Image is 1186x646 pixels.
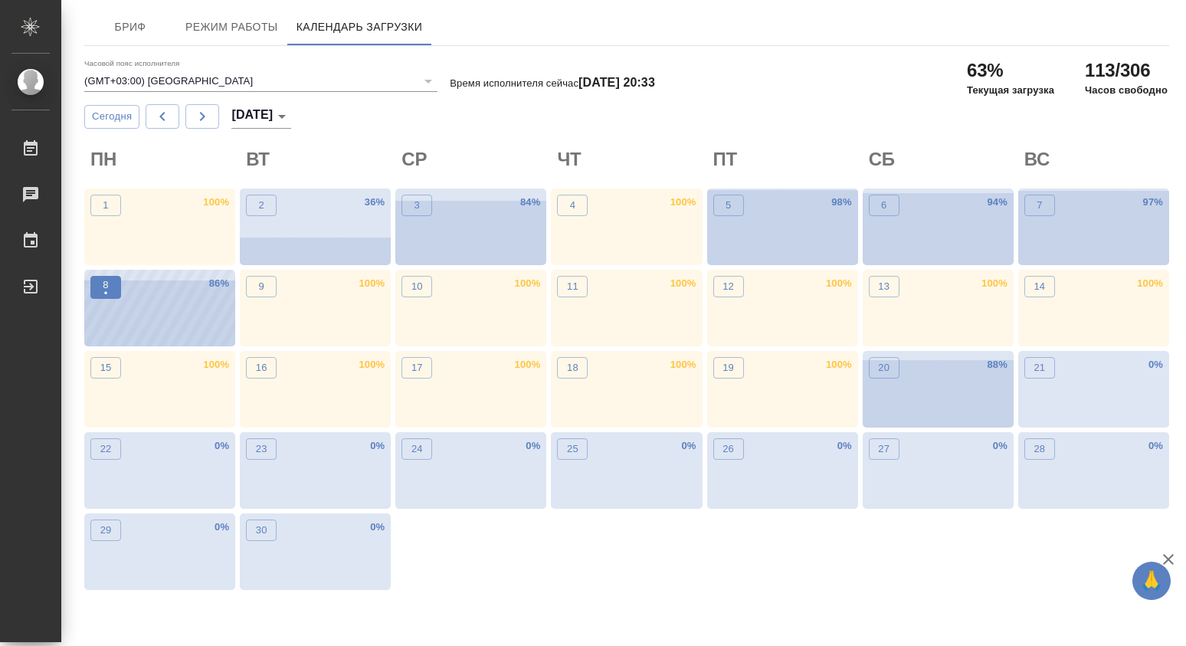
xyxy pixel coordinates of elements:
[726,198,731,213] p: 5
[670,195,696,210] p: 100 %
[869,276,899,297] button: 13
[1143,195,1163,210] p: 97 %
[713,276,744,297] button: 12
[411,360,423,375] p: 17
[826,357,852,372] p: 100 %
[869,147,1014,172] h2: СБ
[1132,562,1171,600] button: 🙏
[878,360,889,375] p: 20
[411,441,423,457] p: 24
[1024,276,1055,297] button: 14
[557,438,588,460] button: 25
[185,18,278,37] span: Режим работы
[84,60,180,67] label: Часовой пояс исполнителя
[722,360,734,375] p: 19
[90,357,121,379] button: 15
[1024,438,1055,460] button: 28
[722,441,734,457] p: 26
[370,520,385,535] p: 0 %
[981,276,1007,291] p: 100 %
[713,195,744,216] button: 5
[401,147,546,172] h2: СР
[401,276,432,297] button: 10
[967,58,1054,83] h2: 63%
[100,441,112,457] p: 22
[567,360,578,375] p: 18
[246,276,277,297] button: 9
[103,198,108,213] p: 1
[967,83,1054,98] p: Текущая загрузка
[231,104,291,129] div: [DATE]
[370,438,385,454] p: 0 %
[1034,279,1045,294] p: 14
[869,357,899,379] button: 20
[246,438,277,460] button: 23
[401,438,432,460] button: 24
[515,357,541,372] p: 100 %
[1138,565,1165,597] span: 🙏
[993,438,1007,454] p: 0 %
[401,357,432,379] button: 17
[713,438,744,460] button: 26
[869,438,899,460] button: 27
[365,195,385,210] p: 36 %
[681,438,696,454] p: 0 %
[1037,198,1042,213] p: 7
[1024,195,1055,216] button: 7
[987,195,1007,210] p: 94 %
[209,276,229,291] p: 86 %
[515,276,541,291] p: 100 %
[557,276,588,297] button: 11
[246,520,277,541] button: 30
[296,18,423,37] span: Календарь загрузки
[520,195,540,210] p: 84 %
[103,277,108,293] p: 8
[1024,357,1055,379] button: 21
[526,438,540,454] p: 0 %
[670,276,696,291] p: 100 %
[203,195,229,210] p: 100 %
[258,198,264,213] p: 2
[100,360,112,375] p: 15
[1148,438,1163,454] p: 0 %
[246,147,391,172] h2: ВТ
[258,279,264,294] p: 9
[90,147,235,172] h2: ПН
[203,357,229,372] p: 100 %
[826,276,852,291] p: 100 %
[100,523,112,538] p: 29
[256,523,267,538] p: 30
[557,357,588,379] button: 18
[103,286,108,301] p: •
[359,276,385,291] p: 100 %
[1034,360,1045,375] p: 21
[869,195,899,216] button: 6
[1085,58,1168,83] h2: 113/306
[411,279,423,294] p: 10
[450,77,655,89] p: Время исполнителя сейчас
[722,279,734,294] p: 12
[831,195,851,210] p: 98 %
[878,441,889,457] p: 27
[215,520,229,535] p: 0 %
[557,195,588,216] button: 4
[567,279,578,294] p: 11
[84,105,139,129] button: Сегодня
[1024,147,1169,172] h2: ВС
[1085,83,1168,98] p: Часов свободно
[578,76,655,89] h4: [DATE] 20:33
[359,357,385,372] p: 100 %
[246,357,277,379] button: 16
[878,279,889,294] p: 13
[1137,276,1163,291] p: 100 %
[90,438,121,460] button: 22
[93,18,167,37] span: Бриф
[557,147,702,172] h2: ЧТ
[567,441,578,457] p: 25
[246,195,277,216] button: 2
[670,357,696,372] p: 100 %
[1148,357,1163,372] p: 0 %
[90,276,121,299] button: 8•
[987,357,1007,372] p: 88 %
[713,147,858,172] h2: ПТ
